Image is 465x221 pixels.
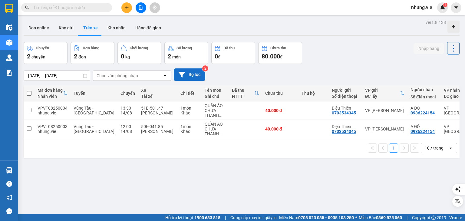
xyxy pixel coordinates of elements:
[78,21,103,35] button: Trên xe
[83,46,99,50] div: Đơn hàng
[411,106,438,110] div: A ĐÔ
[265,108,295,113] div: 40.000 đ
[141,88,174,93] div: Xe
[411,87,438,92] div: Người nhận
[194,215,220,220] strong: 1900 633 818
[97,73,138,79] div: Chọn văn phòng nhận
[280,54,282,59] span: đ
[31,54,45,59] span: chuyến
[219,113,223,118] span: ...
[411,129,435,134] div: 0936224154
[414,43,444,54] button: Nhập hàng
[36,46,49,50] div: Chuyến
[38,110,68,115] div: nhung.vie
[74,124,114,134] span: Vũng Tàu - [GEOGRAPHIC_DATA]
[332,110,356,115] div: 0703534345
[332,124,359,129] div: Diệu Thiên
[27,53,30,60] span: 2
[448,146,453,150] svg: open
[164,42,208,64] button: Số lượng2món
[447,21,460,33] div: Tạo kho hàng mới
[6,167,12,173] img: warehouse-icon
[180,110,199,115] div: Khác
[78,54,86,59] span: đơn
[74,106,114,115] span: Vũng Tàu - [GEOGRAPHIC_DATA]
[25,5,29,10] span: search
[451,2,461,13] button: caret-down
[38,88,63,93] div: Mã đơn hàng
[24,21,54,35] button: Đơn online
[38,129,68,134] div: nhung.vie
[355,216,357,219] span: ⚪️
[6,181,12,187] span: question-circle
[150,2,160,13] button: aim
[117,42,161,64] button: Khối lượng0kg
[205,94,226,99] div: Ghi chú
[38,106,68,110] div: VPVT08250004
[136,2,146,13] button: file-add
[121,2,132,13] button: plus
[218,54,220,59] span: đ
[125,54,130,59] span: kg
[425,145,444,151] div: 10 / trang
[74,53,77,60] span: 2
[180,129,199,134] div: Khác
[120,110,135,115] div: 14/08
[365,94,400,99] div: ĐC lấy
[453,5,459,10] span: caret-down
[389,143,398,153] button: 1
[174,68,205,81] button: Bộ lọc
[431,216,436,220] span: copyright
[332,94,359,99] div: Số điện thoại
[6,24,12,31] img: warehouse-icon
[230,214,278,221] span: Cung cấp máy in - giấy in:
[38,94,63,99] div: Nhân viên
[223,46,235,50] div: Đã thu
[120,129,135,134] div: 14/08
[130,46,148,50] div: Khối lượng
[362,85,407,101] th: Toggle SortBy
[168,53,171,60] span: 2
[205,88,226,93] div: Tên món
[211,42,255,64] button: Đã thu0đ
[265,91,295,96] div: Chưa thu
[411,124,438,129] div: A ĐÔ
[35,85,71,101] th: Toggle SortBy
[202,65,208,71] sup: 2
[71,42,114,64] button: Đơn hàng2đơn
[176,46,192,50] div: Số lượng
[229,85,262,101] th: Toggle SortBy
[6,54,12,61] img: warehouse-icon
[6,195,12,200] span: notification
[74,91,114,96] div: Tuyến
[33,4,105,11] input: Tìm tên, số ĐT hoặc mã đơn
[265,127,295,131] div: 40.000 đ
[120,91,135,96] div: Chuyến
[225,214,226,221] span: |
[180,124,199,129] div: 1 món
[5,4,13,13] img: logo-vxr
[365,108,404,113] div: VP [PERSON_NAME]
[443,3,447,7] sup: 1
[6,208,12,214] span: message
[365,88,400,93] div: VP gửi
[406,4,437,11] span: nhung.vie
[232,94,254,99] div: HTTT
[332,129,356,134] div: 0703534345
[205,122,226,127] div: QUẦN ÁO
[232,88,254,93] div: Đã thu
[180,91,199,96] div: Chi tiết
[440,5,445,10] img: icon-new-feature
[205,103,226,108] div: QUẦN ÁO
[205,127,226,136] div: CHƯA THANH TOÁN
[54,21,78,35] button: Kho gửi
[298,215,354,220] strong: 0708 023 035 - 0935 103 250
[6,39,12,46] img: warehouse-icon
[24,42,68,64] button: Chuyến2chuyến
[141,110,174,115] div: [PERSON_NAME]
[262,53,280,60] span: 80.000
[359,214,402,221] span: Miền Bắc
[215,53,218,60] span: 0
[163,73,167,78] svg: open
[139,5,143,10] span: file-add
